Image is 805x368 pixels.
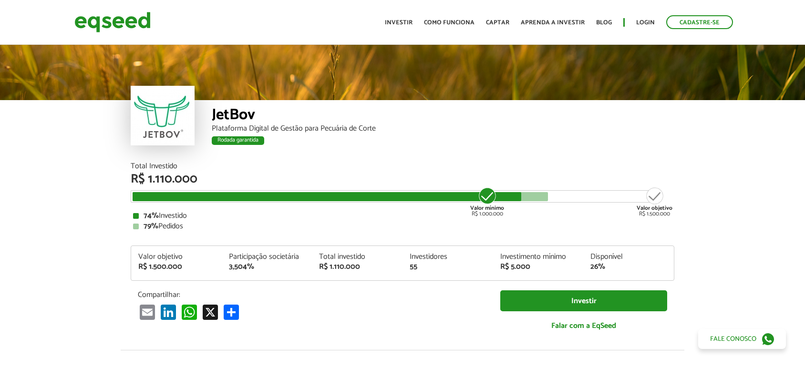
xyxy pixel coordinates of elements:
a: Blog [596,20,612,26]
a: Email [138,304,157,320]
div: Investidores [410,253,486,261]
a: Cadastre-se [666,15,733,29]
div: R$ 1.110.000 [319,263,395,271]
a: Aprenda a investir [521,20,585,26]
strong: Valor mínimo [470,204,504,213]
a: WhatsApp [180,304,199,320]
div: 3,504% [229,263,305,271]
div: Disponível [590,253,667,261]
div: 26% [590,263,667,271]
strong: Valor objetivo [637,204,672,213]
div: 55 [410,263,486,271]
a: LinkedIn [159,304,178,320]
div: R$ 1.000.000 [469,186,505,217]
a: Login [636,20,655,26]
a: Investir [500,290,667,312]
p: Compartilhar: [138,290,486,299]
strong: 74% [144,209,159,222]
a: Fale conosco [698,329,786,349]
a: X [201,304,220,320]
div: Investimento mínimo [500,253,577,261]
div: Valor objetivo [138,253,215,261]
a: Compartilhar [222,304,241,320]
div: Plataforma Digital de Gestão para Pecuária de Corte [212,125,674,133]
div: Investido [133,212,672,220]
div: Total investido [319,253,395,261]
img: EqSeed [74,10,151,35]
a: Falar com a EqSeed [500,316,667,336]
a: Captar [486,20,509,26]
div: R$ 1.500.000 [138,263,215,271]
a: Como funciona [424,20,475,26]
div: JetBov [212,107,674,125]
strong: 79% [144,220,158,233]
div: R$ 1.500.000 [637,186,672,217]
div: Pedidos [133,223,672,230]
div: R$ 5.000 [500,263,577,271]
div: Rodada garantida [212,136,264,145]
div: Total Investido [131,163,674,170]
div: R$ 1.110.000 [131,173,674,185]
a: Investir [385,20,413,26]
div: Participação societária [229,253,305,261]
